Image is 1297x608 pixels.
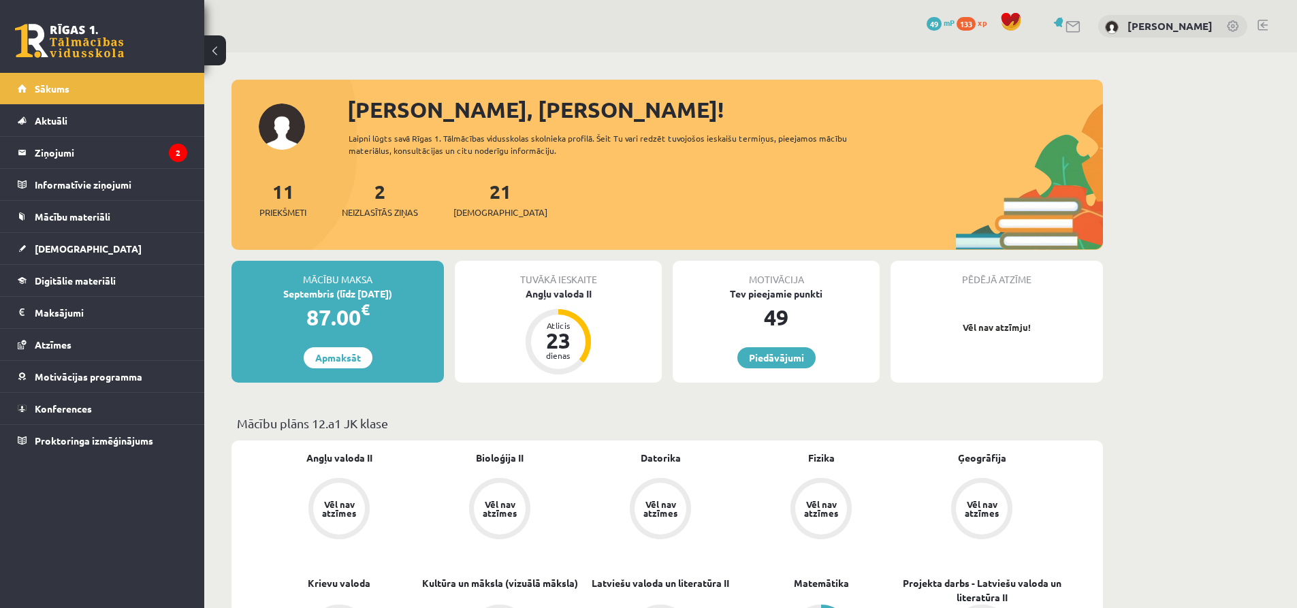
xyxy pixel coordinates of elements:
span: mP [944,17,955,28]
a: Aktuāli [18,105,187,136]
span: Priekšmeti [259,206,306,219]
span: Neizlasītās ziņas [342,206,418,219]
a: Datorika [641,451,681,465]
a: Krievu valoda [308,576,370,590]
a: Bioloģija II [476,451,524,465]
a: Maksājumi [18,297,187,328]
span: Digitālie materiāli [35,274,116,287]
a: Vēl nav atzīmes [741,478,901,542]
img: Roberts Demidovičs [1105,20,1119,34]
span: Proktoringa izmēģinājums [35,434,153,447]
a: Proktoringa izmēģinājums [18,425,187,456]
a: 11Priekšmeti [259,179,306,219]
i: 2 [169,144,187,162]
legend: Maksājumi [35,297,187,328]
span: € [361,300,370,319]
a: 133 xp [957,17,993,28]
a: Angļu valoda II Atlicis 23 dienas [455,287,662,377]
span: [DEMOGRAPHIC_DATA] [453,206,547,219]
div: 49 [673,301,880,334]
a: Apmaksāt [304,347,372,368]
span: 133 [957,17,976,31]
a: 49 mP [927,17,955,28]
div: Mācību maksa [231,261,444,287]
span: Konferences [35,402,92,415]
div: Angļu valoda II [455,287,662,301]
a: Latviešu valoda un literatūra II [592,576,729,590]
div: Vēl nav atzīmes [963,500,1001,517]
div: Pēdējā atzīme [891,261,1103,287]
p: Vēl nav atzīmju! [897,321,1096,334]
span: Mācību materiāli [35,210,110,223]
a: Ziņojumi2 [18,137,187,168]
span: [DEMOGRAPHIC_DATA] [35,242,142,255]
a: [DEMOGRAPHIC_DATA] [18,233,187,264]
a: Ģeogrāfija [958,451,1006,465]
span: xp [978,17,987,28]
div: Tuvākā ieskaite [455,261,662,287]
a: Vēl nav atzīmes [419,478,580,542]
a: Digitālie materiāli [18,265,187,296]
span: Motivācijas programma [35,370,142,383]
div: Vēl nav atzīmes [641,500,679,517]
a: Atzīmes [18,329,187,360]
span: Atzīmes [35,338,71,351]
div: Laipni lūgts savā Rīgas 1. Tālmācības vidusskolas skolnieka profilā. Šeit Tu vari redzēt tuvojošo... [349,132,871,157]
div: Vēl nav atzīmes [481,500,519,517]
a: Vēl nav atzīmes [901,478,1062,542]
p: Mācību plāns 12.a1 JK klase [237,414,1098,432]
div: Vēl nav atzīmes [802,500,840,517]
a: Angļu valoda II [306,451,372,465]
div: 87.00 [231,301,444,334]
a: 2Neizlasītās ziņas [342,179,418,219]
a: 21[DEMOGRAPHIC_DATA] [453,179,547,219]
legend: Ziņojumi [35,137,187,168]
div: Vēl nav atzīmes [320,500,358,517]
a: Informatīvie ziņojumi [18,169,187,200]
a: Sākums [18,73,187,104]
div: Motivācija [673,261,880,287]
div: 23 [538,330,579,351]
a: Motivācijas programma [18,361,187,392]
a: Mācību materiāli [18,201,187,232]
legend: Informatīvie ziņojumi [35,169,187,200]
div: Septembris (līdz [DATE]) [231,287,444,301]
a: Kultūra un māksla (vizuālā māksla) [422,576,578,590]
a: Rīgas 1. Tālmācības vidusskola [15,24,124,58]
a: Vēl nav atzīmes [580,478,741,542]
a: [PERSON_NAME] [1127,19,1213,33]
span: 49 [927,17,942,31]
a: Projekta darbs - Latviešu valoda un literatūra II [901,576,1062,605]
a: Fizika [808,451,835,465]
a: Piedāvājumi [737,347,816,368]
div: Atlicis [538,321,579,330]
div: dienas [538,351,579,359]
div: Tev pieejamie punkti [673,287,880,301]
a: Konferences [18,393,187,424]
span: Aktuāli [35,114,67,127]
a: Matemātika [794,576,849,590]
span: Sākums [35,82,69,95]
div: [PERSON_NAME], [PERSON_NAME]! [347,93,1103,126]
a: Vēl nav atzīmes [259,478,419,542]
